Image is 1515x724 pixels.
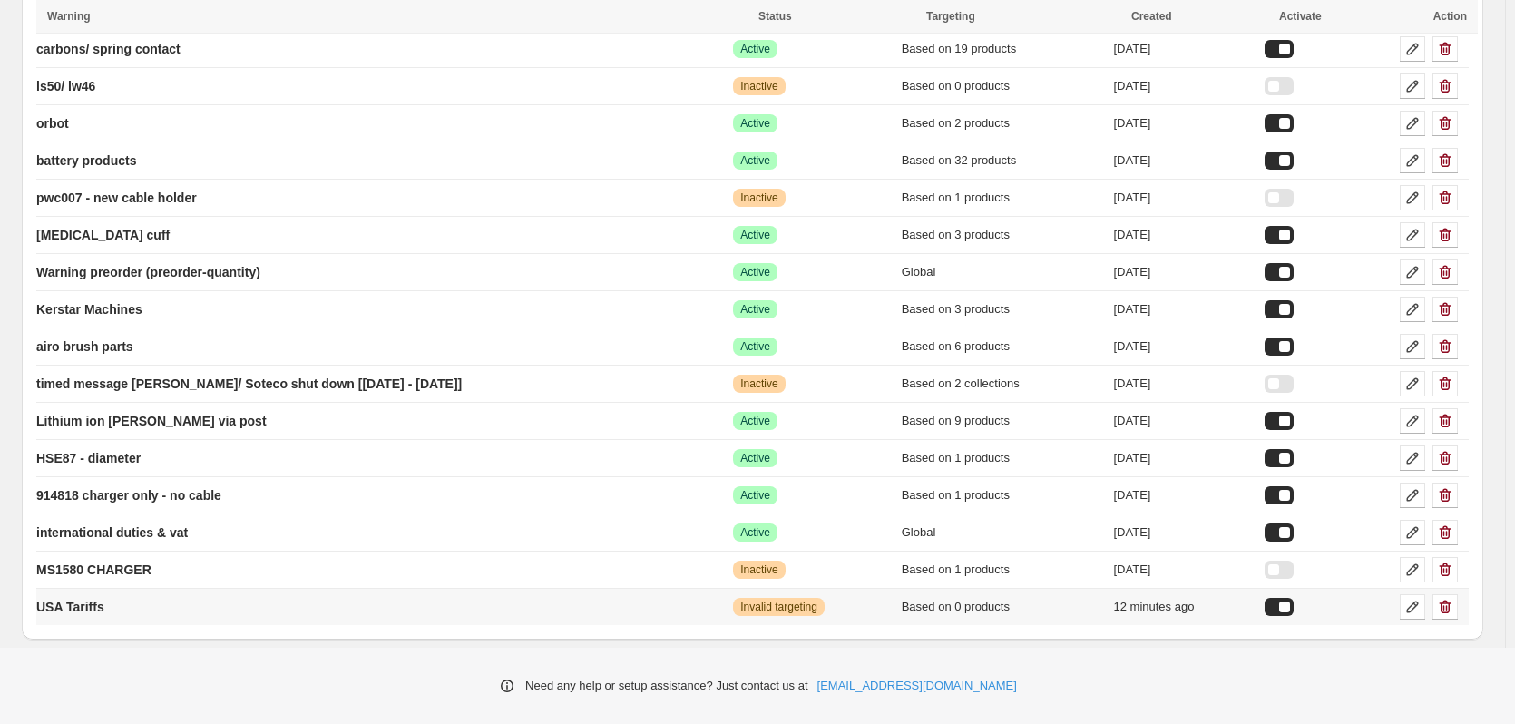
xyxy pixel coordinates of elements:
div: [DATE] [1113,523,1253,542]
span: Active [740,525,770,540]
p: Warning preorder (preorder-quantity) [36,263,260,281]
div: Based on 6 products [902,338,1103,356]
a: [EMAIL_ADDRESS][DOMAIN_NAME] [817,677,1017,695]
div: Based on 3 products [902,226,1103,244]
span: Action [1433,10,1467,23]
div: Based on 1 products [902,189,1103,207]
span: Active [740,339,770,354]
div: [DATE] [1113,263,1253,281]
div: Based on 1 products [902,561,1103,579]
div: Global [902,523,1103,542]
p: battery products [36,152,136,170]
div: [DATE] [1113,375,1253,393]
span: Targeting [926,10,975,23]
p: carbons/ spring contact [36,40,181,58]
span: Inactive [740,563,777,577]
span: Active [740,488,770,503]
div: Global [902,263,1103,281]
a: MS1580 CHARGER [36,555,151,584]
a: 914818 charger only - no cable [36,481,221,510]
div: Based on 9 products [902,412,1103,430]
div: [DATE] [1113,412,1253,430]
div: [DATE] [1113,338,1253,356]
div: Based on 1 products [902,486,1103,504]
p: 914818 charger only - no cable [36,486,221,504]
p: ls50/ lw46 [36,77,95,95]
span: Inactive [740,377,777,391]
span: Active [740,414,770,428]
span: Status [758,10,792,23]
span: Active [740,451,770,465]
p: airo brush parts [36,338,133,356]
a: USA Tariffs [36,592,104,621]
a: orbot [36,109,69,138]
div: Based on 1 products [902,449,1103,467]
span: Created [1131,10,1172,23]
span: Active [740,265,770,279]
span: Warning [47,10,91,23]
a: Lithium ion [PERSON_NAME] via post [36,406,267,435]
a: pwc007 - new cable holder [36,183,197,212]
div: [DATE] [1113,449,1253,467]
div: Based on 2 collections [902,375,1103,393]
p: MS1580 CHARGER [36,561,151,579]
div: [DATE] [1113,486,1253,504]
div: Based on 0 products [902,77,1103,95]
span: Active [740,228,770,242]
span: Activate [1279,10,1322,23]
p: timed message [PERSON_NAME]/ Soteco shut down [[DATE] - [DATE]] [36,375,462,393]
p: USA Tariffs [36,598,104,616]
div: Based on 32 products [902,152,1103,170]
div: [DATE] [1113,77,1253,95]
span: Inactive [740,191,777,205]
span: Active [740,42,770,56]
p: HSE87 - diameter [36,449,141,467]
a: timed message [PERSON_NAME]/ Soteco shut down [[DATE] - [DATE]] [36,369,462,398]
a: international duties & vat [36,518,188,547]
p: Lithium ion [PERSON_NAME] via post [36,412,267,430]
a: airo brush parts [36,332,133,361]
span: Invalid targeting [740,600,817,614]
a: ls50/ lw46 [36,72,95,101]
div: [DATE] [1113,561,1253,579]
a: battery products [36,146,136,175]
div: Based on 2 products [902,114,1103,132]
p: international duties & vat [36,523,188,542]
a: Warning preorder (preorder-quantity) [36,258,260,287]
span: Active [740,302,770,317]
div: Based on 0 products [902,598,1103,616]
a: carbons/ spring contact [36,34,181,64]
span: Inactive [740,79,777,93]
p: orbot [36,114,69,132]
p: pwc007 - new cable holder [36,189,197,207]
div: [DATE] [1113,300,1253,318]
a: HSE87 - diameter [36,444,141,473]
div: [DATE] [1113,152,1253,170]
div: [DATE] [1113,114,1253,132]
div: Based on 3 products [902,300,1103,318]
p: [MEDICAL_DATA] cuff [36,226,170,244]
div: 12 minutes ago [1113,598,1253,616]
a: Kerstar Machines [36,295,142,324]
span: Active [740,153,770,168]
div: [DATE] [1113,226,1253,244]
a: [MEDICAL_DATA] cuff [36,220,170,249]
span: Active [740,116,770,131]
div: [DATE] [1113,189,1253,207]
p: Kerstar Machines [36,300,142,318]
div: Based on 19 products [902,40,1103,58]
div: [DATE] [1113,40,1253,58]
